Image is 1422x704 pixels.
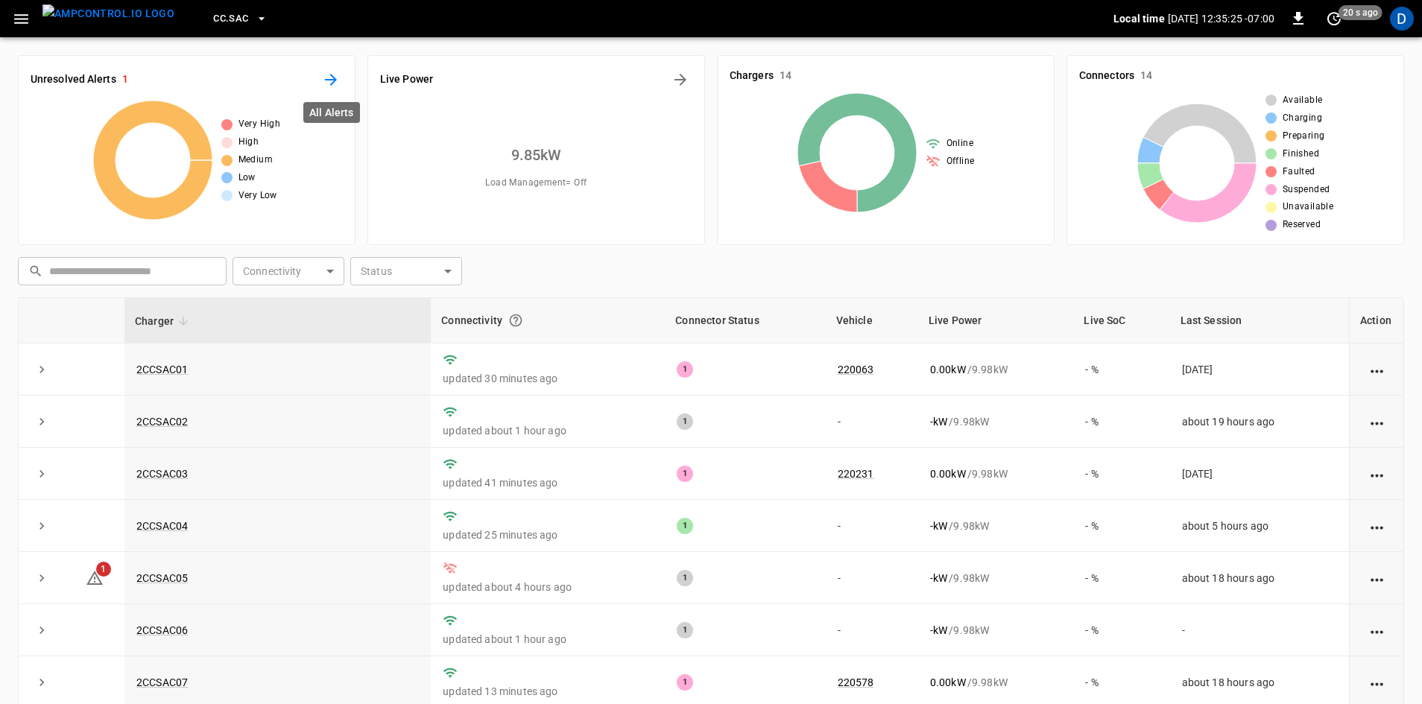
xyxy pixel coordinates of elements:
span: Available [1283,93,1323,108]
p: updated about 1 hour ago [443,632,653,647]
div: 1 [677,518,693,534]
th: Last Session [1170,298,1349,343]
button: expand row [31,410,53,433]
td: about 5 hours ago [1170,500,1349,552]
span: Charger [135,312,193,330]
div: action cell options [1368,519,1386,533]
div: 1 [677,466,693,482]
div: / 9.98 kW [930,414,1062,429]
p: updated 13 minutes ago [443,684,653,699]
div: action cell options [1368,414,1386,429]
span: Finished [1283,147,1319,162]
button: expand row [31,567,53,589]
button: All Alerts [319,68,343,92]
span: Reserved [1283,218,1321,232]
a: 2CCSAC03 [136,468,188,480]
div: 1 [677,570,693,586]
span: Suspended [1283,183,1330,197]
a: 220063 [838,364,874,375]
th: Connector Status [665,298,825,343]
span: Load Management = Off [485,176,587,191]
a: 2CCSAC02 [136,416,188,428]
td: - [826,500,918,552]
div: 1 [677,622,693,638]
button: expand row [31,515,53,537]
td: [DATE] [1170,448,1349,500]
a: 2CCSAC04 [136,520,188,532]
div: 1 [677,413,693,430]
span: Unavailable [1283,200,1333,215]
h6: Chargers [730,68,774,84]
div: / 9.98 kW [930,571,1062,586]
div: action cell options [1368,571,1386,586]
div: / 9.98 kW [930,362,1062,377]
td: about 18 hours ago [1170,552,1349,604]
td: about 19 hours ago [1170,396,1349,448]
span: Preparing [1283,129,1325,144]
span: High [238,135,259,150]
span: Low [238,171,256,185]
p: updated 41 minutes ago [443,475,653,490]
div: / 9.98 kW [930,519,1062,533]
p: - kW [930,519,947,533]
p: - kW [930,623,947,638]
p: - kW [930,414,947,429]
div: All Alerts [303,102,360,123]
p: [DATE] 12:35:25 -07:00 [1168,11,1274,26]
th: Live SoC [1073,298,1169,343]
span: 20 s ago [1339,5,1382,20]
td: - [826,396,918,448]
button: set refresh interval [1322,7,1346,31]
a: 220231 [838,468,874,480]
td: - [1170,604,1349,656]
p: 0.00 kW [930,466,966,481]
th: Action [1349,298,1403,343]
a: 2CCSAC07 [136,676,188,688]
h6: Unresolved Alerts [31,72,116,88]
button: Energy Overview [669,68,692,92]
span: Very Low [238,188,277,203]
span: CC.SAC [213,10,248,28]
p: updated about 1 hour ago [443,423,653,438]
p: updated 30 minutes ago [443,371,653,386]
span: Online [947,136,973,151]
button: expand row [31,671,53,694]
div: / 9.98 kW [930,466,1062,481]
div: / 9.98 kW [930,675,1062,690]
div: 1 [677,361,693,378]
h6: 14 [1140,68,1152,84]
a: 1 [86,571,104,583]
h6: 1 [122,72,128,88]
h6: Connectors [1079,68,1134,84]
h6: Live Power [380,72,433,88]
th: Vehicle [826,298,918,343]
div: action cell options [1368,675,1386,690]
a: 2CCSAC06 [136,624,188,636]
span: Charging [1283,111,1322,126]
div: action cell options [1368,623,1386,638]
p: - kW [930,571,947,586]
td: - % [1073,396,1169,448]
p: 0.00 kW [930,675,966,690]
td: - % [1073,500,1169,552]
td: [DATE] [1170,343,1349,396]
div: action cell options [1368,362,1386,377]
td: - % [1073,552,1169,604]
span: Offline [947,154,975,169]
a: 220578 [838,676,874,688]
p: updated 25 minutes ago [443,527,653,542]
td: - % [1073,343,1169,396]
h6: 14 [780,68,791,84]
button: expand row [31,619,53,641]
th: Live Power [918,298,1074,343]
span: 1 [96,562,111,577]
p: updated about 4 hours ago [443,580,653,594]
div: action cell options [1368,466,1386,481]
p: 0.00 kW [930,362,966,377]
div: / 9.98 kW [930,623,1062,638]
p: Local time [1113,11,1165,26]
td: - % [1073,448,1169,500]
span: Medium [238,153,273,168]
span: Faulted [1283,165,1315,180]
a: 2CCSAC01 [136,364,188,375]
